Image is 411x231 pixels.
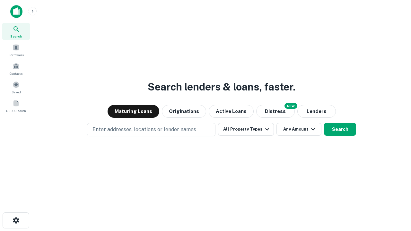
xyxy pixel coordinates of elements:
[379,180,411,210] iframe: Chat Widget
[148,79,295,95] h3: Search lenders & loans, faster.
[2,23,30,40] a: Search
[8,52,24,57] span: Borrowers
[108,105,159,118] button: Maturing Loans
[6,108,26,113] span: SREO Search
[209,105,254,118] button: Active Loans
[284,103,297,109] div: NEW
[2,97,30,115] a: SREO Search
[10,34,22,39] span: Search
[162,105,206,118] button: Originations
[2,41,30,59] a: Borrowers
[218,123,274,136] button: All Property Types
[12,90,21,95] span: Saved
[297,105,336,118] button: Lenders
[10,5,22,18] img: capitalize-icon.png
[87,123,215,136] button: Enter addresses, locations or lender names
[2,60,30,77] a: Contacts
[276,123,321,136] button: Any Amount
[2,79,30,96] a: Saved
[324,123,356,136] button: Search
[92,126,196,133] p: Enter addresses, locations or lender names
[256,105,295,118] button: Search distressed loans with lien and other non-mortgage details.
[10,71,22,76] span: Contacts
